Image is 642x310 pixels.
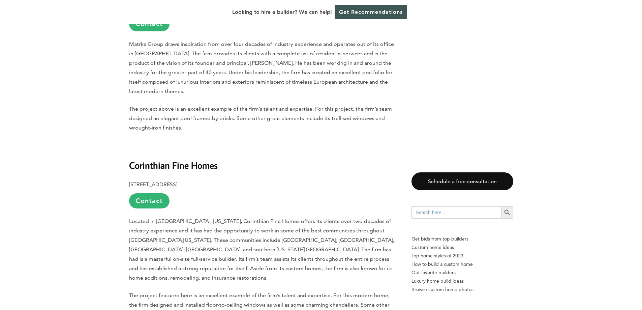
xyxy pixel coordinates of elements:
span: The project above is an excellent example of the firm’s talent and expertise. For this project, t... [129,106,392,131]
a: Get Recommendations [335,5,407,19]
a: Custom home ideas [411,243,513,252]
a: How to build a custom home [411,260,513,269]
p: Get bids from top builders [411,235,513,243]
b: [STREET_ADDRESS] [129,181,177,188]
span: Located in [GEOGRAPHIC_DATA], [US_STATE], Corinthian Fine Homes offers its clients over two decad... [129,218,394,281]
a: Luxury home build ideas [411,277,513,285]
a: Contact [129,193,170,208]
span: Matrka Group draws inspiration from over four decades of industry experience and operates out of ... [129,41,394,94]
b: Corinthian Fine Homes [129,159,218,171]
svg: Search [503,209,511,216]
a: Top home styles of 2023 [411,252,513,260]
a: Browse custom home photos [411,285,513,294]
a: Schedule a free consultation [411,172,513,190]
input: Search here... [411,206,501,219]
a: Our favorite builders [411,269,513,277]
